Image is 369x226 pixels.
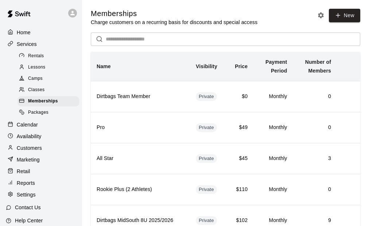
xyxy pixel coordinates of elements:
span: Classes [28,86,44,94]
a: Marketing [6,154,76,165]
p: Availability [17,133,42,140]
h6: Monthly [259,217,287,225]
span: Private [196,217,217,224]
h6: Monthly [259,155,287,163]
div: This membership is hidden from the memberships page [196,92,217,101]
span: Lessons [28,64,46,71]
h6: Dirtbags Team Member [97,93,184,101]
a: Memberships [18,96,82,107]
a: Customers [6,143,76,153]
span: Private [196,93,217,100]
a: Classes [18,85,82,96]
p: Help Center [15,217,43,224]
b: Visibility [196,63,217,69]
a: Lessons [18,62,82,73]
h6: $110 [229,186,248,194]
h6: Rookie Plus (2 Athletes) [97,186,184,194]
a: Retail [6,166,76,177]
h6: 9 [299,217,331,225]
a: Availability [6,131,76,142]
h6: Monthly [259,124,287,132]
p: Charge customers on a recurring basis for discounts and special access [91,19,257,26]
div: This membership is hidden from the memberships page [196,123,217,132]
h6: Dirtbags MidSouth 8U 2025/2026 [97,217,184,225]
div: Lessons [18,62,79,73]
p: Retail [17,168,30,175]
a: New [329,9,360,22]
h6: 0 [299,186,331,194]
a: Services [6,39,76,50]
div: Packages [18,108,79,118]
h6: $45 [229,155,248,163]
div: This membership is hidden from the memberships page [196,216,217,225]
h6: Monthly [259,93,287,101]
h6: 0 [299,124,331,132]
p: Contact Us [15,204,41,211]
h5: Memberships [91,9,257,19]
div: Memberships [18,96,79,106]
p: Customers [17,144,42,152]
div: Classes [18,85,79,95]
h6: $49 [229,124,248,132]
span: Private [196,124,217,131]
p: Marketing [17,156,40,163]
b: Number of Members [305,59,331,74]
a: Packages [18,107,82,118]
span: Private [196,186,217,193]
h6: 3 [299,155,331,163]
button: Memberships settings [315,10,326,21]
span: Camps [28,75,43,82]
span: Packages [28,109,48,116]
b: Price [235,63,248,69]
h6: Monthly [259,186,287,194]
div: Rentals [18,51,79,61]
h6: $102 [229,217,248,225]
h6: All Star [97,155,184,163]
p: Services [17,40,37,48]
p: Calendar [17,121,38,128]
span: Rentals [28,52,44,60]
div: This membership is hidden from the memberships page [196,185,217,194]
h6: Pro [97,124,184,132]
p: Home [17,29,31,36]
div: This membership is hidden from the memberships page [196,154,217,163]
div: Camps [18,74,79,84]
a: Reports [6,178,76,188]
a: Settings [6,189,76,200]
a: Calendar [6,119,76,130]
a: Home [6,27,76,38]
a: Camps [18,73,82,85]
p: Settings [17,191,36,198]
h6: $0 [229,93,248,101]
span: Memberships [28,98,58,105]
h6: 0 [299,93,331,101]
b: Payment Period [265,59,287,74]
a: Rentals [18,50,82,62]
span: Private [196,155,217,162]
b: Name [97,63,111,69]
p: Reports [17,179,35,187]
